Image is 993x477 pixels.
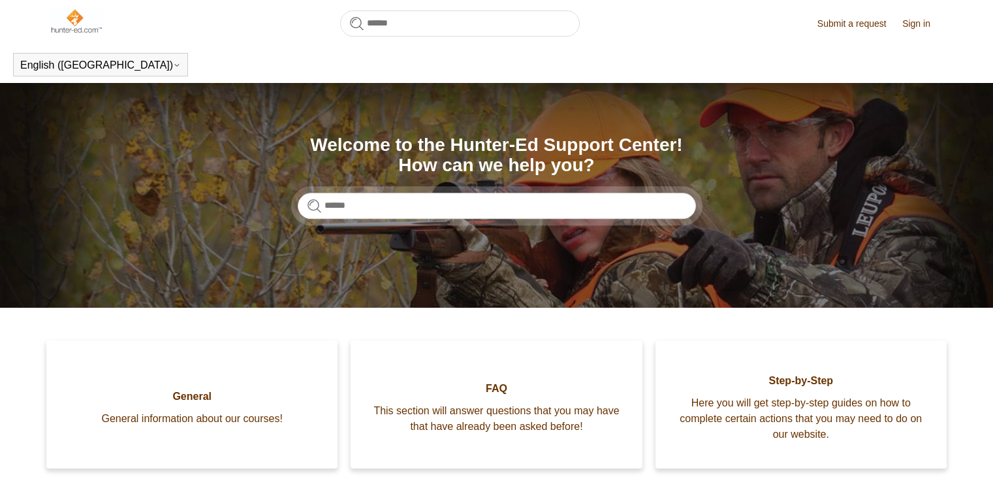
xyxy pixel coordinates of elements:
button: English ([GEOGRAPHIC_DATA]) [20,59,181,71]
span: Here you will get step-by-step guides on how to complete certain actions that you may need to do ... [675,395,927,442]
a: General General information about our courses! [46,340,338,469]
a: Sign in [902,17,943,31]
a: FAQ This section will answer questions that you may have that have already been asked before! [351,340,642,469]
span: Step-by-Step [675,373,927,389]
input: Search [298,193,696,219]
span: This section will answer questions that you may have that have already been asked before! [370,403,622,435]
h1: Welcome to the Hunter-Ed Support Center! How can we help you? [298,135,696,176]
span: FAQ [370,381,622,397]
input: Search [340,10,580,37]
img: Hunter-Ed Help Center home page [50,8,102,34]
a: Submit a request [817,17,900,31]
span: General [66,389,318,404]
span: General information about our courses! [66,411,318,427]
a: Step-by-Step Here you will get step-by-step guides on how to complete certain actions that you ma... [655,340,947,469]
